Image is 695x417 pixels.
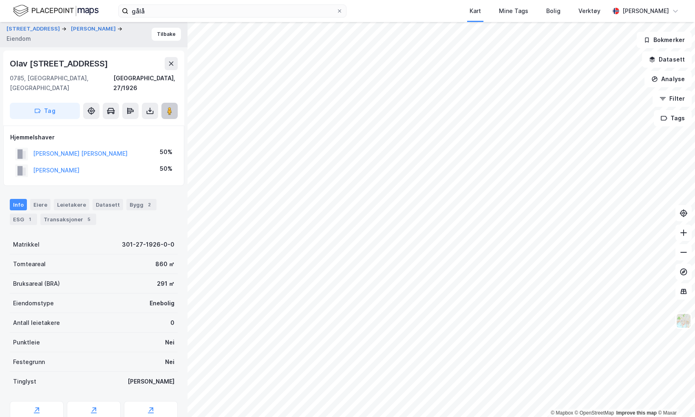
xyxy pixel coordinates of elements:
[152,28,181,41] button: Tilbake
[10,103,80,119] button: Tag
[165,338,174,347] div: Nei
[13,240,40,249] div: Matrikkel
[128,377,174,386] div: [PERSON_NAME]
[26,215,34,223] div: 1
[653,90,692,107] button: Filter
[10,132,177,142] div: Hjemmelshaver
[10,57,110,70] div: Olav [STREET_ADDRESS]
[7,25,62,33] button: [STREET_ADDRESS]
[13,4,99,18] img: logo.f888ab2527a4732fd821a326f86c7f29.svg
[126,199,157,210] div: Bygg
[13,338,40,347] div: Punktleie
[122,240,174,249] div: 301-27-1926-0-0
[13,318,60,328] div: Antall leietakere
[654,378,695,417] div: Kontrollprogram for chat
[654,378,695,417] iframe: Chat Widget
[546,6,560,16] div: Bolig
[616,410,657,416] a: Improve this map
[644,71,692,87] button: Analyse
[13,357,45,367] div: Festegrunn
[113,73,178,93] div: [GEOGRAPHIC_DATA], 27/1926
[150,298,174,308] div: Enebolig
[71,25,117,33] button: [PERSON_NAME]
[622,6,669,16] div: [PERSON_NAME]
[40,214,96,225] div: Transaksjoner
[13,279,60,289] div: Bruksareal (BRA)
[676,313,691,329] img: Z
[54,199,89,210] div: Leietakere
[145,201,153,209] div: 2
[578,6,600,16] div: Verktøy
[637,32,692,48] button: Bokmerker
[160,147,172,157] div: 50%
[13,377,36,386] div: Tinglyst
[85,215,93,223] div: 5
[165,357,174,367] div: Nei
[642,51,692,68] button: Datasett
[10,214,37,225] div: ESG
[157,279,174,289] div: 291 ㎡
[7,34,31,44] div: Eiendom
[155,259,174,269] div: 860 ㎡
[551,410,573,416] a: Mapbox
[654,110,692,126] button: Tags
[93,199,123,210] div: Datasett
[575,410,614,416] a: OpenStreetMap
[470,6,481,16] div: Kart
[170,318,174,328] div: 0
[13,259,46,269] div: Tomteareal
[13,298,54,308] div: Eiendomstype
[10,199,27,210] div: Info
[128,5,336,17] input: Søk på adresse, matrikkel, gårdeiere, leietakere eller personer
[160,164,172,174] div: 50%
[30,199,51,210] div: Eiere
[499,6,528,16] div: Mine Tags
[10,73,113,93] div: 0785, [GEOGRAPHIC_DATA], [GEOGRAPHIC_DATA]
